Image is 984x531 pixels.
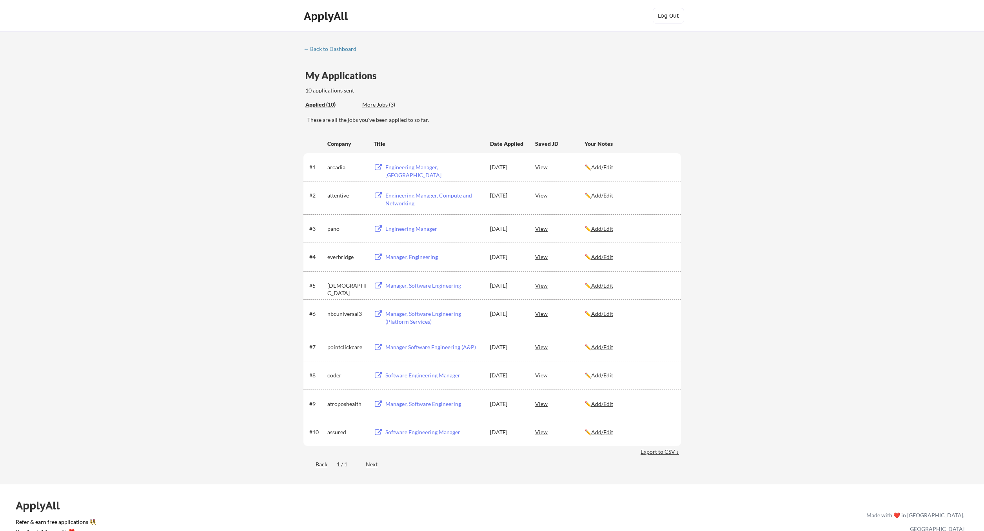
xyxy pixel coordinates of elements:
div: atroposhealth [327,400,367,408]
div: #8 [309,372,325,379]
u: Add/Edit [591,344,613,350]
div: [DATE] [490,192,525,199]
div: ✏️ [585,310,674,318]
div: nbcuniversal3 [327,310,367,318]
div: Engineering Manager, Compute and Networking [385,192,483,207]
div: ✏️ [585,225,674,233]
div: ✏️ [585,428,674,436]
button: Log Out [653,8,684,24]
div: View [535,188,585,202]
div: Date Applied [490,140,525,148]
div: Manager, Engineering [385,253,483,261]
div: Your Notes [585,140,674,148]
div: 1 / 1 [337,460,356,468]
div: coder [327,372,367,379]
div: Company [327,140,367,148]
u: Add/Edit [591,192,613,199]
div: #4 [309,253,325,261]
div: #6 [309,310,325,318]
u: Add/Edit [591,254,613,260]
u: Add/Edit [591,310,613,317]
div: These are job applications we think you'd be a good fit for, but couldn't apply you to automatica... [362,101,420,109]
div: View [535,306,585,321]
div: #9 [309,400,325,408]
div: [DATE] [490,400,525,408]
div: attentive [327,192,367,199]
div: [DATE] [490,372,525,379]
div: Next [366,460,387,468]
div: More Jobs (3) [362,101,420,109]
div: Software Engineering Manager [385,372,483,379]
div: [DATE] [490,225,525,233]
div: #1 [309,163,325,171]
div: [DATE] [490,282,525,290]
div: My Applications [305,71,383,80]
div: View [535,160,585,174]
div: These are all the jobs you've been applied to so far. [307,116,681,124]
div: ← Back to Dashboard [303,46,362,52]
div: ✏️ [585,192,674,199]
div: ✏️ [585,372,674,379]
div: ApplyAll [16,499,69,512]
div: ✏️ [585,282,674,290]
div: ✏️ [585,163,674,171]
div: [DATE] [490,253,525,261]
div: Title [374,140,483,148]
div: Applied (10) [305,101,356,109]
div: Back [303,460,327,468]
u: Add/Edit [591,429,613,435]
div: Saved JD [535,136,585,150]
div: Export to CSV ↓ [641,448,681,456]
div: everbridge [327,253,367,261]
u: Add/Edit [591,225,613,232]
div: ✏️ [585,400,674,408]
div: #10 [309,428,325,436]
div: View [535,340,585,354]
a: ← Back to Dashboard [303,46,362,54]
div: ✏️ [585,253,674,261]
div: Manager, Software Engineering (Platform Services) [385,310,483,325]
div: Software Engineering Manager [385,428,483,436]
u: Add/Edit [591,282,613,289]
a: Refer & earn free applications 👯‍♀️ [16,519,703,527]
div: assured [327,428,367,436]
div: arcadia [327,163,367,171]
div: Engineering Manager, [GEOGRAPHIC_DATA] [385,163,483,179]
div: #7 [309,343,325,351]
div: 10 applications sent [305,87,457,94]
div: Manager, Software Engineering [385,282,483,290]
div: Manager, Software Engineering [385,400,483,408]
u: Add/Edit [591,401,613,407]
div: View [535,221,585,236]
div: ✏️ [585,343,674,351]
div: View [535,368,585,382]
div: pano [327,225,367,233]
div: Engineering Manager [385,225,483,233]
div: [DEMOGRAPHIC_DATA] [327,282,367,297]
div: pointclickcare [327,343,367,351]
div: #5 [309,282,325,290]
div: #3 [309,225,325,233]
div: View [535,397,585,411]
div: Manager Software Engineering (A&P) [385,343,483,351]
div: View [535,278,585,292]
div: [DATE] [490,343,525,351]
div: [DATE] [490,428,525,436]
u: Add/Edit [591,372,613,379]
div: ApplyAll [304,9,350,23]
div: [DATE] [490,310,525,318]
div: View [535,425,585,439]
div: View [535,250,585,264]
div: #2 [309,192,325,199]
div: These are all the jobs you've been applied to so far. [305,101,356,109]
u: Add/Edit [591,164,613,170]
div: [DATE] [490,163,525,171]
